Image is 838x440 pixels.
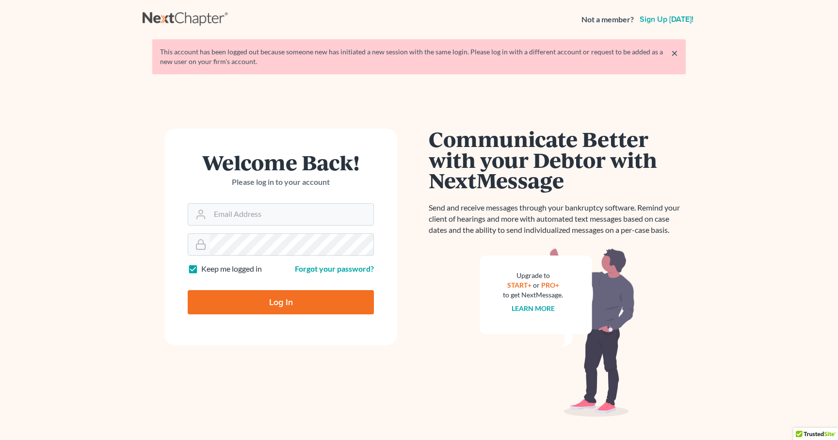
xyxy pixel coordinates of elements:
[188,290,374,314] input: Log In
[638,16,695,23] a: Sign up [DATE]!
[507,281,532,289] a: START+
[210,204,373,225] input: Email Address
[188,177,374,188] p: Please log in to your account
[480,247,635,417] img: nextmessage_bg-59042aed3d76b12b5cd301f8e5b87938c9018125f34e5fa2b7a6b67550977c72.svg
[512,304,555,312] a: Learn more
[160,47,678,66] div: This account has been logged out because someone new has initiated a new session with the same lo...
[581,14,634,25] strong: Not a member?
[503,271,563,280] div: Upgrade to
[503,290,563,300] div: to get NextMessage.
[188,152,374,173] h1: Welcome Back!
[295,264,374,273] a: Forgot your password?
[541,281,559,289] a: PRO+
[533,281,540,289] span: or
[671,47,678,59] a: ×
[201,263,262,275] label: Keep me logged in
[429,202,686,236] p: Send and receive messages through your bankruptcy software. Remind your client of hearings and mo...
[429,129,686,191] h1: Communicate Better with your Debtor with NextMessage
